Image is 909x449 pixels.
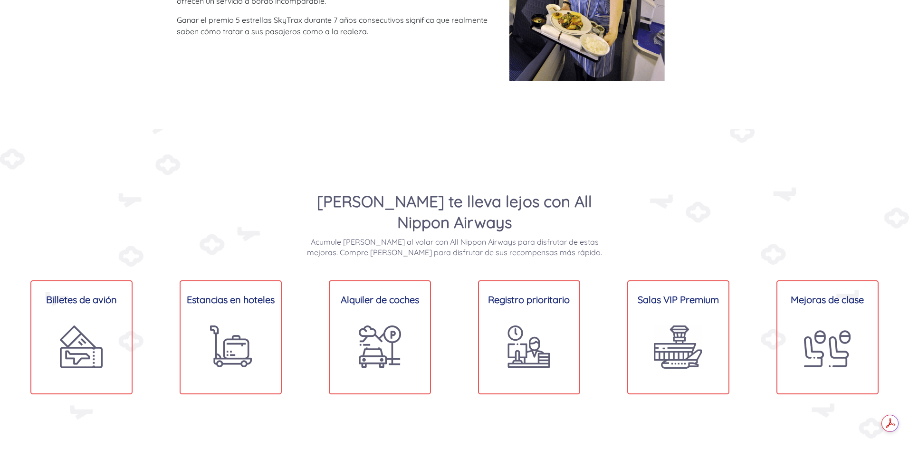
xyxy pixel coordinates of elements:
img: billete de avión [60,325,103,369]
img: Estancias en hoteles [210,325,252,367]
font: Registro prioritario [488,294,570,306]
font: Estancias en hoteles [187,294,275,306]
img: Salas VIP Premium [654,325,702,369]
font: Salas VIP Premium [638,294,719,306]
font: Billetes de avión [46,294,117,306]
font: Alquiler de coches [341,294,419,306]
font: [PERSON_NAME] te lleva lejos con All Nippon Airways [317,191,592,232]
font: Acumule [PERSON_NAME] al volar con All Nippon Airways para disfrutar de estas mejoras. Compre [PE... [307,237,602,257]
font: Ganar el premio 5 estrellas SkyTrax durante 7 años consecutivos significa que realmente saben cóm... [177,15,488,36]
img: Mejoras de clase [804,325,851,372]
img: Registros prioritarios [507,325,550,368]
img: Alquiler de coches [359,325,401,368]
font: Mejoras de clase [791,294,864,306]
